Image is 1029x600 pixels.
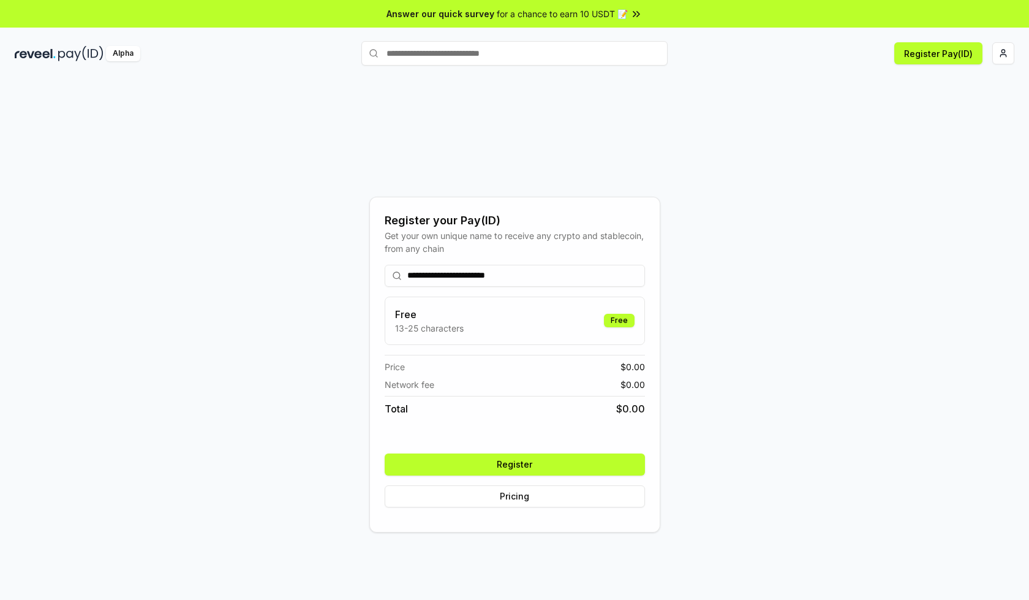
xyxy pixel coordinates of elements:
div: Register your Pay(ID) [385,212,645,229]
p: 13-25 characters [395,322,464,335]
button: Register [385,454,645,476]
button: Register Pay(ID) [894,42,982,64]
span: for a chance to earn 10 USDT 📝 [497,7,628,20]
img: reveel_dark [15,46,56,61]
div: Alpha [106,46,140,61]
span: $ 0.00 [616,401,645,416]
span: Price [385,360,405,373]
div: Free [604,314,635,327]
span: Total [385,401,408,416]
span: Network fee [385,378,434,391]
img: pay_id [58,46,104,61]
div: Get your own unique name to receive any crypto and stablecoin, from any chain [385,229,645,255]
span: $ 0.00 [620,360,645,373]
span: $ 0.00 [620,378,645,391]
h3: Free [395,307,464,322]
button: Pricing [385,485,645,507]
span: Answer our quick survey [386,7,494,20]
